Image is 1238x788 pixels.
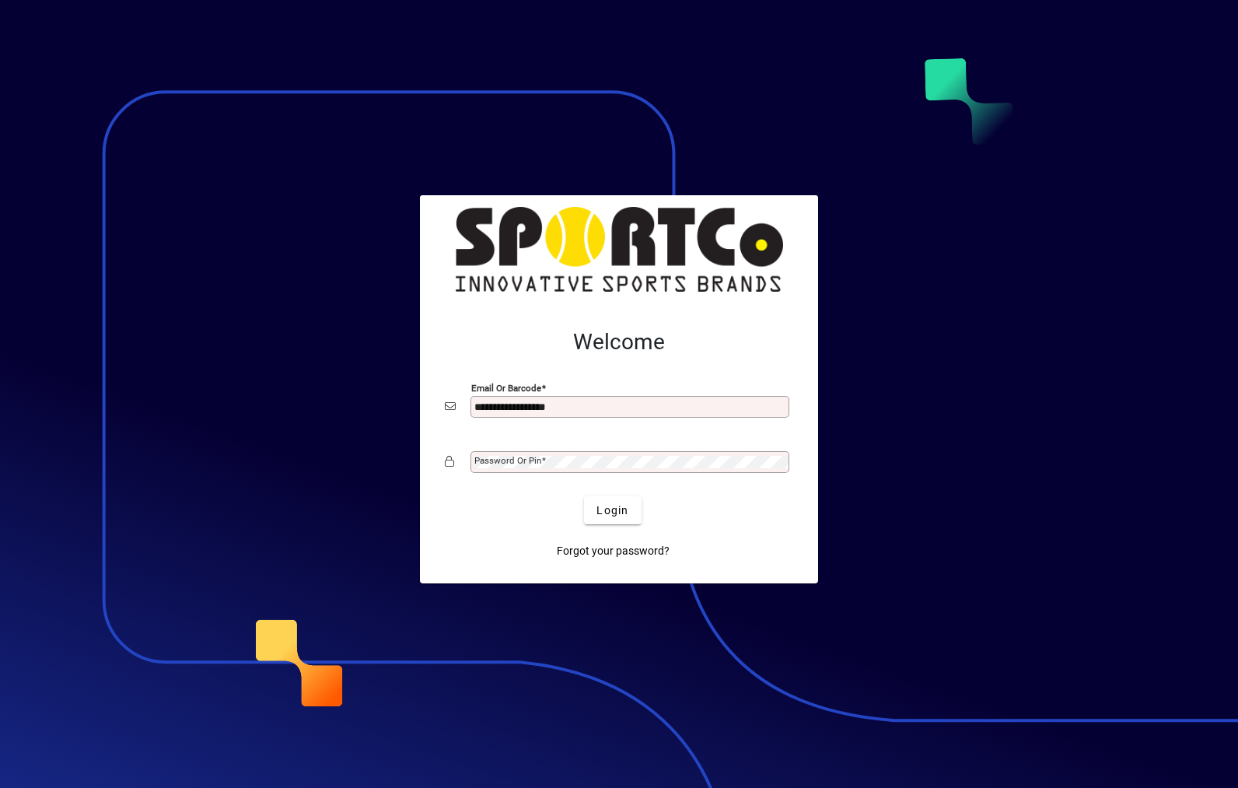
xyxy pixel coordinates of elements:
a: Forgot your password? [551,537,676,565]
mat-label: Email or Barcode [471,383,541,394]
span: Login [596,503,628,519]
button: Login [584,496,641,524]
h2: Welcome [445,329,793,355]
mat-label: Password or Pin [474,455,541,466]
span: Forgot your password? [557,543,670,559]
